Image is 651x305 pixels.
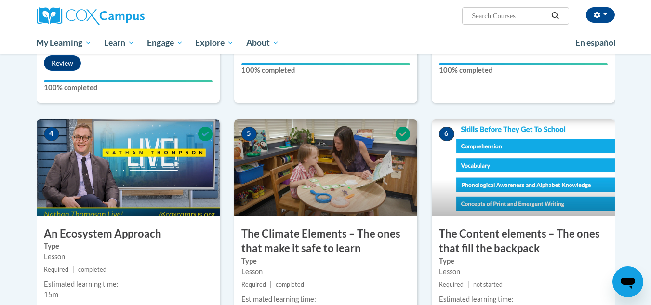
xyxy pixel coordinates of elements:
img: Course Image [37,119,220,216]
span: 4 [44,127,59,141]
span: Required [44,266,68,273]
a: Engage [141,32,189,54]
label: 100% completed [44,82,213,93]
span: Required [241,281,266,288]
span: Required [439,281,464,288]
span: Engage [147,37,183,49]
a: My Learning [30,32,98,54]
a: Learn [98,32,141,54]
span: completed [78,266,106,273]
h3: The Content elements – The ones that fill the backpack [432,226,615,256]
span: En español [575,38,616,48]
div: Your progress [241,63,410,65]
div: Main menu [22,32,629,54]
button: Review [44,55,81,71]
label: Type [241,256,410,266]
div: Estimated learning time: [439,294,608,305]
div: Lesson [439,266,608,277]
div: Your progress [44,80,213,82]
img: Course Image [432,119,615,216]
h3: An Ecosystem Approach [37,226,220,241]
span: | [270,281,272,288]
span: Explore [195,37,234,49]
label: 100% completed [439,65,608,76]
div: Estimated learning time: [241,294,410,305]
label: Type [44,241,213,252]
span: 6 [439,127,454,141]
span: About [246,37,279,49]
span: not started [473,281,503,288]
span: My Learning [36,37,92,49]
span: | [467,281,469,288]
button: Account Settings [586,7,615,23]
span: 5 [241,127,257,141]
label: Type [439,256,608,266]
span: 15m [44,291,58,299]
div: Lesson [44,252,213,262]
button: Search [548,10,562,22]
a: Cox Campus [37,7,220,25]
h3: The Climate Elements – The ones that make it safe to learn [234,226,417,256]
img: Course Image [234,119,417,216]
input: Search Courses [471,10,548,22]
span: completed [276,281,304,288]
img: Cox Campus [37,7,145,25]
a: Explore [189,32,240,54]
iframe: Button to launch messaging window [612,266,643,297]
div: Your progress [439,63,608,65]
div: Lesson [241,266,410,277]
label: 100% completed [241,65,410,76]
a: About [240,32,285,54]
span: | [72,266,74,273]
span: Learn [104,37,134,49]
div: Estimated learning time: [44,279,213,290]
a: En español [569,33,622,53]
